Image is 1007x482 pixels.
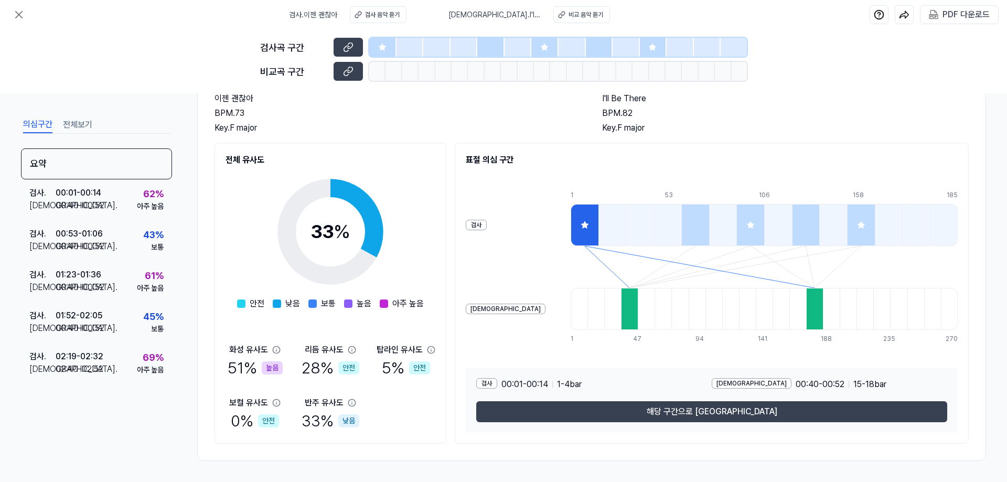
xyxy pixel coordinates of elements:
div: 5 % [382,356,430,380]
button: 해당 구간으로 [GEOGRAPHIC_DATA] [476,401,947,422]
h2: 표절 의심 구간 [466,154,958,166]
div: 반주 유사도 [305,397,344,409]
div: 158 [853,190,881,200]
div: 62 % [143,187,164,201]
div: Key. F major [215,122,581,134]
div: 51 % [228,356,283,380]
h2: I'll Be There [602,92,969,105]
div: 검사 음악 듣기 [365,10,400,19]
div: 94 [695,334,712,344]
div: 안전 [258,414,279,427]
div: 안전 [338,361,359,374]
img: share [899,9,909,20]
div: 아주 높음 [137,283,164,294]
div: [DEMOGRAPHIC_DATA] . [29,281,56,294]
div: 탑라인 유사도 [377,344,423,356]
div: 높음 [262,361,283,374]
div: 61 % [145,269,164,283]
div: [DEMOGRAPHIC_DATA] [712,378,791,389]
div: 1 [571,190,598,200]
div: 00:40 - 00:52 [56,199,104,212]
div: 106 [759,190,787,200]
div: [DEMOGRAPHIC_DATA] [466,304,545,314]
div: 33 % [302,409,359,433]
div: 검사 . [29,187,56,199]
div: 00:01 - 00:14 [56,187,101,199]
div: 43 % [143,228,164,242]
div: 검사 [476,378,497,389]
div: 검사곡 구간 [260,40,327,55]
div: 01:52 - 02:05 [56,309,102,322]
span: 00:40 - 00:52 [796,378,844,391]
div: BPM. 82 [602,107,969,120]
div: 00:40 - 00:52 [56,281,104,294]
div: 33 [310,218,350,246]
div: 요약 [21,148,172,179]
div: 185 [947,190,958,200]
img: PDF Download [929,10,938,19]
div: 비교 음악 듣기 [569,10,603,19]
div: 69 % [143,350,164,365]
span: 낮음 [285,297,300,310]
div: PDF 다운로드 [942,8,990,22]
div: 보통 [151,324,164,335]
div: 비교곡 구간 [260,65,327,79]
div: 00:53 - 01:06 [56,228,103,240]
div: 화성 유사도 [229,344,268,356]
div: 낮음 [338,414,359,427]
span: 00:01 - 00:14 [501,378,548,391]
span: 안전 [250,297,264,310]
div: 00:40 - 00:52 [56,322,104,335]
span: [DEMOGRAPHIC_DATA] . I'll Be There [448,9,541,20]
div: BPM. 73 [215,107,581,120]
div: 01:23 - 01:36 [56,269,101,281]
div: Key. F major [602,122,969,134]
div: 보통 [151,242,164,253]
div: 02:19 - 02:32 [56,350,103,363]
h2: 이젠 괜찮아 [215,92,581,105]
h2: 전체 유사도 [226,154,435,166]
div: 0 % [231,409,279,433]
div: 검사 [466,220,487,230]
span: 1 - 4 bar [557,378,582,391]
div: 보컬 유사도 [229,397,268,409]
span: 보통 [321,297,336,310]
button: 의심구간 [23,116,52,133]
div: 45 % [143,309,164,324]
span: % [334,220,350,243]
div: 검사 . [29,350,56,363]
button: 검사 음악 듣기 [350,6,406,23]
span: 높음 [357,297,371,310]
div: 아주 높음 [137,201,164,212]
div: 검사 . [29,269,56,281]
div: 270 [946,334,958,344]
div: 검사 . [29,228,56,240]
div: 53 [665,190,692,200]
div: 188 [821,334,838,344]
div: [DEMOGRAPHIC_DATA] . [29,363,56,376]
div: [DEMOGRAPHIC_DATA] . [29,322,56,335]
div: 1 [571,334,587,344]
div: 검사 . [29,309,56,322]
button: 전체보기 [63,116,92,133]
span: 검사 . 이젠 괜찮아 [289,9,337,20]
img: help [874,9,884,20]
div: [DEMOGRAPHIC_DATA] . [29,240,56,253]
div: 235 [883,334,900,344]
div: 안전 [409,361,430,374]
div: 리듬 유사도 [305,344,344,356]
div: 47 [633,334,650,344]
div: 02:40 - 02:52 [56,363,103,376]
div: 00:40 - 00:52 [56,240,104,253]
button: 비교 음악 듣기 [553,6,610,23]
span: 15 - 18 bar [853,378,886,391]
div: 아주 높음 [137,365,164,376]
div: 141 [758,334,775,344]
button: PDF 다운로드 [927,6,992,24]
div: 28 % [302,356,359,380]
span: 아주 높음 [392,297,424,310]
div: [DEMOGRAPHIC_DATA] . [29,199,56,212]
